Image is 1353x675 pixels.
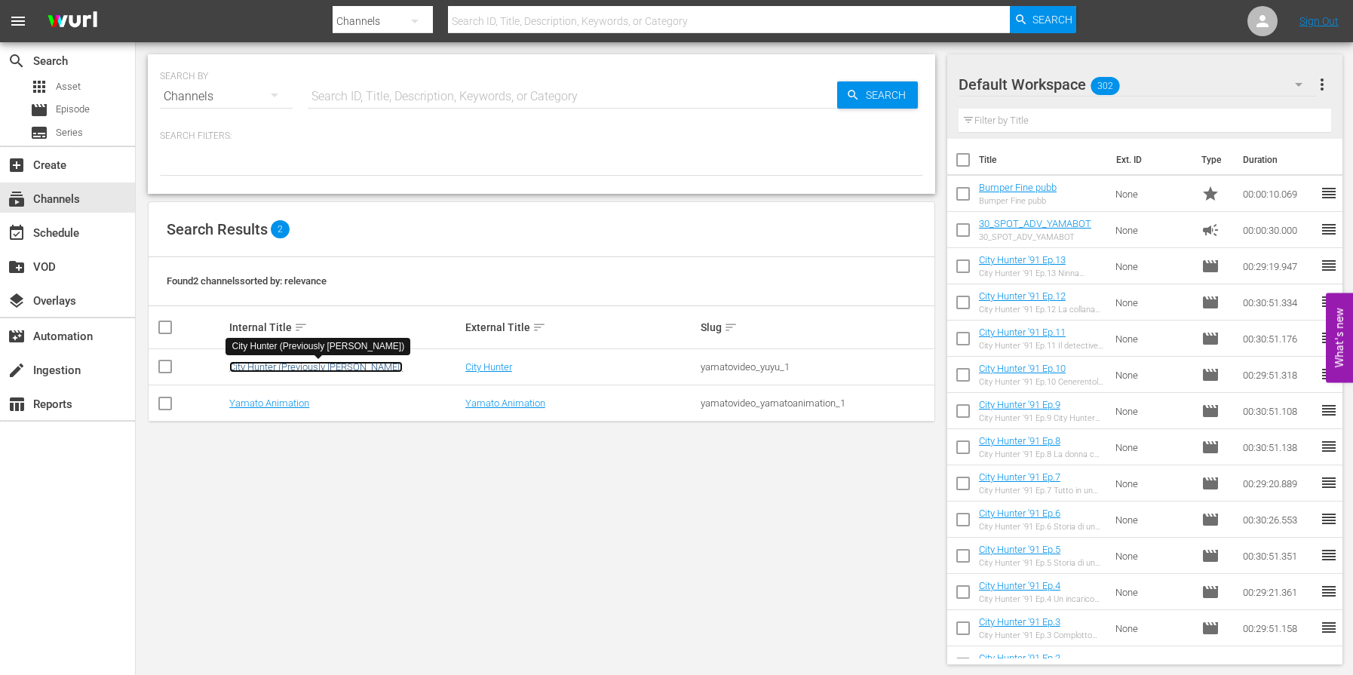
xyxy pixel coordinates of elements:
[979,616,1060,627] a: City Hunter '91 Ep.3
[1237,357,1320,393] td: 00:29:51.318
[532,321,546,334] span: sort
[1010,6,1076,33] button: Search
[979,544,1060,555] a: City Hunter '91 Ep.5
[959,63,1317,106] div: Default Workspace
[1201,655,1220,673] span: Episode
[1237,429,1320,465] td: 00:30:51.138
[1109,393,1195,429] td: None
[167,220,268,238] span: Search Results
[1201,619,1220,637] span: Episode
[979,471,1060,483] a: City Hunter '91 Ep.7
[979,449,1103,459] div: City Hunter '91 Ep.8 La donna che grida vendetta
[979,580,1060,591] a: City Hunter '91 Ep.4
[1201,221,1220,239] span: Ad
[979,182,1057,193] a: Bumper Fine pubb
[56,79,81,94] span: Asset
[1237,574,1320,610] td: 00:29:21.361
[30,101,48,119] span: Episode
[1107,139,1192,181] th: Ext. ID
[1320,293,1338,311] span: reorder
[1201,474,1220,492] span: Episode
[8,52,26,70] span: Search
[1109,610,1195,646] td: None
[229,397,309,409] a: Yamato Animation
[1201,257,1220,275] span: Episode
[1320,546,1338,564] span: reorder
[979,413,1103,423] div: City Hunter '91 Ep.9 City Hunter morirà all'alba
[1109,176,1195,212] td: None
[979,522,1103,532] div: City Hunter '91 Ep.6 Storia di un fantasma (seconda parte)
[1109,538,1195,574] td: None
[979,327,1066,338] a: City Hunter '91 Ep.11
[8,292,26,310] span: Overlays
[1091,70,1119,102] span: 302
[979,377,1103,387] div: City Hunter '91 Ep.10 Cenerentola per una notte
[1320,365,1338,383] span: reorder
[1326,293,1353,382] button: Open Feedback Widget
[979,305,1103,314] div: City Hunter '91 Ep.12 La collana dei ricordi
[979,341,1103,351] div: City Hunter '91 Ep.11 Il detective che amò [PERSON_NAME]
[1320,184,1338,202] span: reorder
[8,224,26,242] span: Schedule
[1109,212,1195,248] td: None
[465,361,512,373] a: City Hunter
[167,275,327,287] span: Found 2 channels sorted by: relevance
[1320,655,1338,673] span: reorder
[1320,474,1338,492] span: reorder
[229,361,403,373] a: City Hunter (Previously [PERSON_NAME])
[9,12,27,30] span: menu
[1234,139,1324,181] th: Duration
[8,258,26,276] span: VOD
[1109,248,1195,284] td: None
[465,397,545,409] a: Yamato Animation
[701,318,932,336] div: Slug
[979,652,1060,664] a: City Hunter '91 Ep.2
[1109,465,1195,502] td: None
[1237,248,1320,284] td: 00:29:19.947
[1320,256,1338,275] span: reorder
[1299,15,1339,27] a: Sign Out
[979,254,1066,265] a: City Hunter '91 Ep.13
[1320,437,1338,456] span: reorder
[701,361,932,373] div: yamatovideo_yuyu_1
[56,102,90,117] span: Episode
[1201,185,1220,203] span: Promo
[8,156,26,174] span: Create
[8,190,26,208] span: Channels
[1237,176,1320,212] td: 00:00:10.069
[701,397,932,409] div: yamatovideo_yamatoanimation_1
[1109,429,1195,465] td: None
[1320,618,1338,637] span: reorder
[979,363,1066,374] a: City Hunter '91 Ep.10
[979,218,1091,229] a: 30_SPOT_ADV_YAMABOT
[1237,212,1320,248] td: 00:00:30.000
[1201,402,1220,420] span: Episode
[837,81,918,109] button: Search
[160,75,293,118] div: Channels
[860,81,918,109] span: Search
[36,4,109,39] img: ans4CAIJ8jUAAAAAAAAAAAAAAAAAAAAAAAAgQb4GAAAAAAAAAAAAAAAAAAAAAAAAJMjXAAAAAAAAAAAAAAAAAAAAAAAAgAT5G...
[1320,329,1338,347] span: reorder
[1201,547,1220,565] span: Episode
[1201,438,1220,456] span: Episode
[1109,321,1195,357] td: None
[294,321,308,334] span: sort
[160,130,923,143] p: Search Filters:
[1192,139,1234,181] th: Type
[8,395,26,413] span: Reports
[1237,610,1320,646] td: 00:29:51.158
[1201,366,1220,384] span: Episode
[1201,330,1220,348] span: Episode
[229,318,461,336] div: Internal Title
[1320,582,1338,600] span: reorder
[1237,502,1320,538] td: 00:30:26.553
[1109,574,1195,610] td: None
[465,318,697,336] div: External Title
[8,361,26,379] span: Ingestion
[979,508,1060,519] a: City Hunter '91 Ep.6
[1109,357,1195,393] td: None
[30,124,48,142] span: Series
[979,139,1107,181] th: Title
[1237,284,1320,321] td: 00:30:51.334
[1201,293,1220,311] span: Episode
